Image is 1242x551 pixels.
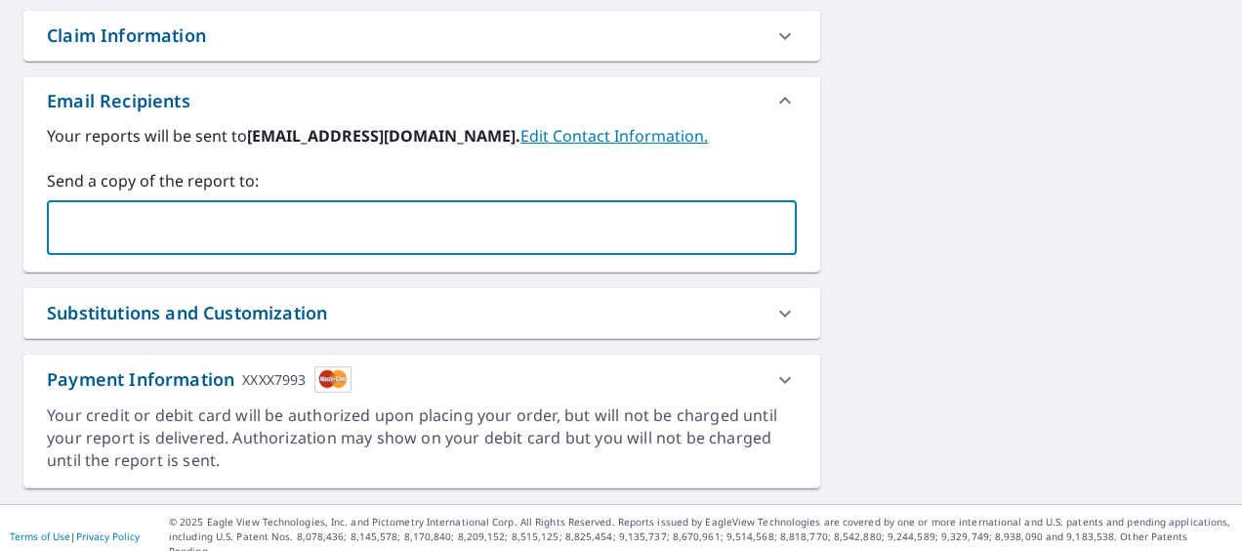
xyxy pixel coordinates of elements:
b: [EMAIL_ADDRESS][DOMAIN_NAME]. [247,125,520,147]
div: XXXX7993 [242,366,306,393]
div: Payment InformationXXXX7993cardImage [23,355,820,404]
div: Claim Information [47,22,206,49]
label: Send a copy of the report to: [47,169,797,192]
div: Email Recipients [23,77,820,124]
p: | [10,530,140,542]
div: Payment Information [47,366,352,393]
a: EditContactInfo [520,125,708,147]
div: Claim Information [23,11,820,61]
a: Terms of Use [10,530,70,543]
a: Privacy Policy [76,530,140,543]
div: Your credit or debit card will be authorized upon placing your order, but will not be charged unt... [47,404,797,472]
div: Email Recipients [47,88,190,114]
img: cardImage [314,366,352,393]
label: Your reports will be sent to [47,124,797,148]
div: Substitutions and Customization [47,300,327,326]
div: Substitutions and Customization [23,288,820,338]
